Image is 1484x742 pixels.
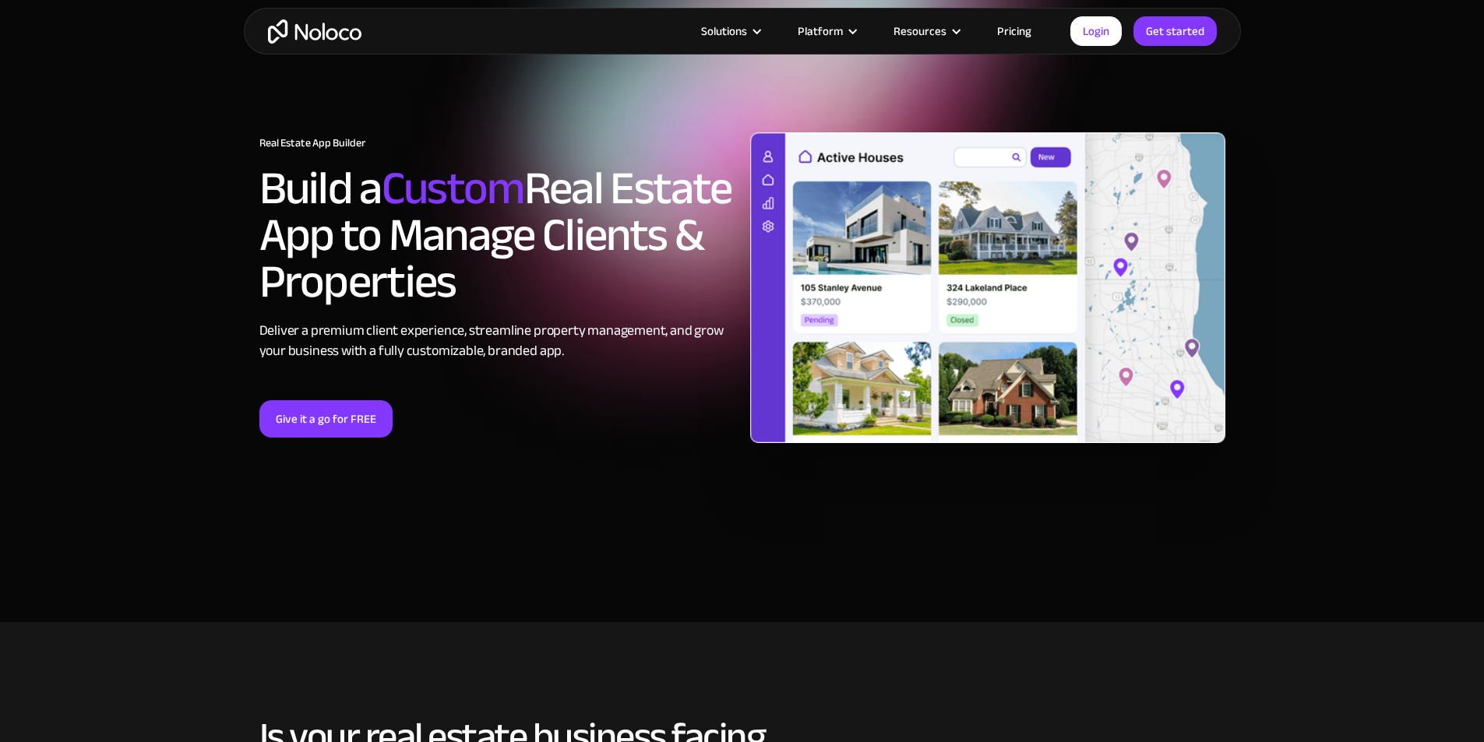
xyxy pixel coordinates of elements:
div: Resources [874,21,978,41]
div: Solutions [701,21,747,41]
span: Custom [382,145,524,232]
div: Platform [798,21,843,41]
h1: Real Estate App Builder [259,137,735,149]
a: Login [1070,16,1122,46]
a: home [268,19,361,44]
a: Get started [1133,16,1217,46]
div: Deliver a premium client experience, streamline property management, and grow your business with ... [259,321,735,361]
a: Pricing [978,21,1051,41]
div: Solutions [682,21,778,41]
div: Platform [778,21,874,41]
a: Give it a go for FREE [259,400,393,438]
div: Resources [894,21,946,41]
h2: Build a Real Estate App to Manage Clients & Properties [259,165,735,305]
